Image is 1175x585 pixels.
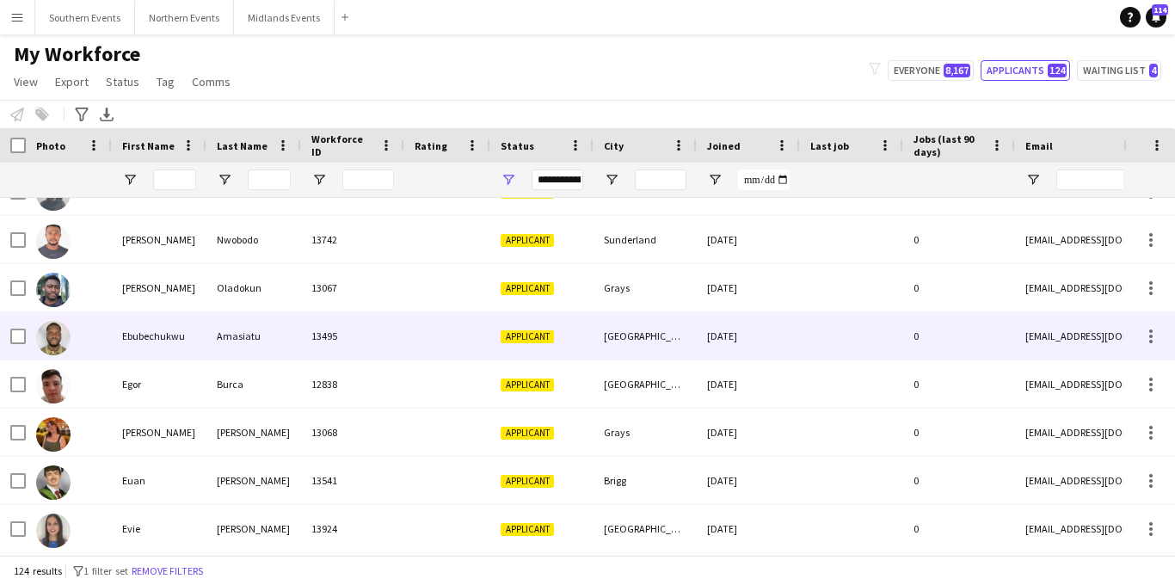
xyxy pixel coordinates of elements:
div: [PERSON_NAME] [112,216,206,263]
div: Amasiatu [206,312,301,360]
div: Evie [112,505,206,552]
div: 0 [903,409,1015,456]
div: Grays [594,409,697,456]
button: Open Filter Menu [311,172,327,188]
button: Open Filter Menu [122,172,138,188]
div: [PERSON_NAME] [206,409,301,456]
img: Elisabeth Reed [36,417,71,452]
img: Egor Burca [36,369,71,403]
a: Export [48,71,95,93]
span: Status [106,74,139,89]
button: Midlands Events [234,1,335,34]
button: Everyone8,167 [888,60,974,81]
input: Joined Filter Input [738,169,790,190]
span: 124 [1048,64,1067,77]
span: Jobs (last 90 days) [914,132,984,158]
div: Brigg [594,457,697,504]
span: Joined [707,139,741,152]
div: [DATE] [697,264,800,311]
div: [DATE] [697,216,800,263]
span: Export [55,74,89,89]
span: 1 filter set [83,564,128,577]
div: 0 [903,312,1015,360]
div: 13068 [301,409,404,456]
div: [DATE] [697,360,800,408]
span: Applicant [501,379,554,391]
span: Email [1025,139,1053,152]
a: Status [99,71,146,93]
div: 0 [903,505,1015,552]
span: View [14,74,38,89]
span: Tag [157,74,175,89]
div: 13924 [301,505,404,552]
input: Last Name Filter Input [248,169,291,190]
span: Applicant [501,475,554,488]
div: Burca [206,360,301,408]
div: 0 [903,216,1015,263]
div: 13495 [301,312,404,360]
div: 0 [903,457,1015,504]
a: Tag [150,71,181,93]
div: Ebubechukwu [112,312,206,360]
span: Applicant [501,523,554,536]
span: Photo [36,139,65,152]
img: David Nwobodo [36,225,71,259]
div: 13067 [301,264,404,311]
div: Euan [112,457,206,504]
button: Open Filter Menu [217,172,232,188]
div: [PERSON_NAME] [112,409,206,456]
span: City [604,139,624,152]
input: City Filter Input [635,169,686,190]
button: Waiting list4 [1077,60,1161,81]
div: [PERSON_NAME] [112,264,206,311]
div: [DATE] [697,457,800,504]
button: Applicants124 [981,60,1070,81]
span: 4 [1149,64,1158,77]
div: 0 [903,360,1015,408]
span: My Workforce [14,41,140,67]
a: Comms [185,71,237,93]
input: Workforce ID Filter Input [342,169,394,190]
span: Applicant [501,427,554,440]
button: Southern Events [35,1,135,34]
div: [GEOGRAPHIC_DATA] [594,505,697,552]
span: First Name [122,139,175,152]
div: 13742 [301,216,404,263]
button: Open Filter Menu [501,172,516,188]
div: [DATE] [697,312,800,360]
div: [DATE] [697,409,800,456]
span: Status [501,139,534,152]
div: Sunderland [594,216,697,263]
img: Evie Turner [36,514,71,548]
div: Egor [112,360,206,408]
span: Workforce ID [311,132,373,158]
button: Northern Events [135,1,234,34]
span: Comms [192,74,231,89]
button: Open Filter Menu [604,172,619,188]
img: Euan Taylor [36,465,71,500]
app-action-btn: Export XLSX [96,104,117,125]
app-action-btn: Advanced filters [71,104,92,125]
div: Grays [594,264,697,311]
div: 0 [903,264,1015,311]
div: [PERSON_NAME] [206,505,301,552]
div: [GEOGRAPHIC_DATA] [594,312,697,360]
span: Applicant [501,330,554,343]
button: Remove filters [128,562,206,581]
div: 13541 [301,457,404,504]
span: Last Name [217,139,268,152]
a: 114 [1146,7,1166,28]
input: First Name Filter Input [153,169,196,190]
img: David Oladokun [36,273,71,307]
div: Nwobodo [206,216,301,263]
span: Rating [415,139,447,152]
div: 12838 [301,360,404,408]
div: Oladokun [206,264,301,311]
div: [DATE] [697,505,800,552]
div: [GEOGRAPHIC_DATA] [594,360,697,408]
span: 8,167 [944,64,970,77]
span: 114 [1152,4,1168,15]
img: Ebubechukwu Amasiatu [36,321,71,355]
span: Applicant [501,282,554,295]
div: [PERSON_NAME] [206,457,301,504]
